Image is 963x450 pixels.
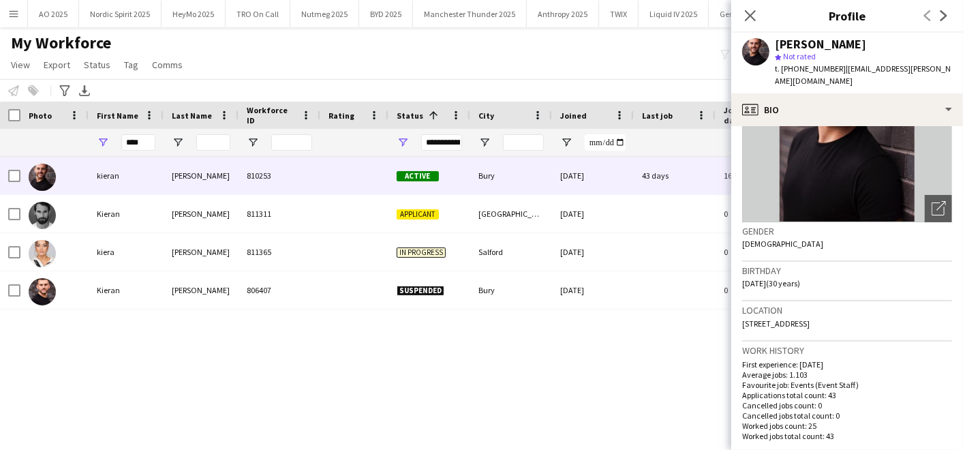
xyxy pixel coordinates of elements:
[775,38,866,50] div: [PERSON_NAME]
[29,110,52,121] span: Photo
[97,136,109,149] button: Open Filter Menu
[742,390,952,400] p: Applications total count: 43
[397,286,444,296] span: Suspended
[29,164,56,191] img: kieran Dean Hillam
[742,410,952,421] p: Cancelled jobs total count: 0
[742,380,952,390] p: Favourite job: Events (Event Staff)
[742,359,952,370] p: First experience: [DATE]
[78,56,116,74] a: Status
[89,195,164,232] div: Kieran
[152,59,183,71] span: Comms
[164,195,239,232] div: [PERSON_NAME]
[585,134,626,151] input: Joined Filter Input
[397,110,423,121] span: Status
[775,63,846,74] span: t. [PHONE_NUMBER]
[783,51,816,61] span: Not rated
[742,370,952,380] p: Average jobs: 1.103
[470,233,552,271] div: Salford
[247,136,259,149] button: Open Filter Menu
[742,318,810,329] span: [STREET_ADDRESS]
[162,1,226,27] button: HeyMo 2025
[44,59,70,71] span: Export
[397,247,446,258] span: In progress
[642,110,673,121] span: Last job
[38,56,76,74] a: Export
[239,157,320,194] div: 810253
[470,157,552,194] div: Bury
[397,136,409,149] button: Open Filter Menu
[79,1,162,27] button: Nordic Spirit 2025
[239,195,320,232] div: 811311
[147,56,188,74] a: Comms
[84,59,110,71] span: Status
[359,1,413,27] button: BYD 2025
[89,233,164,271] div: kiera
[775,63,951,86] span: | [EMAIL_ADDRESS][PERSON_NAME][DOMAIN_NAME]
[478,136,491,149] button: Open Filter Menu
[731,7,963,25] h3: Profile
[552,157,634,194] div: [DATE]
[397,171,439,181] span: Active
[397,209,439,220] span: Applicant
[742,225,952,237] h3: Gender
[599,1,639,27] button: TWIX
[5,56,35,74] a: View
[552,233,634,271] div: [DATE]
[634,157,716,194] div: 43 days
[172,136,184,149] button: Open Filter Menu
[121,134,155,151] input: First Name Filter Input
[11,33,111,53] span: My Workforce
[124,59,138,71] span: Tag
[527,1,599,27] button: Anthropy 2025
[742,265,952,277] h3: Birthday
[29,202,56,229] img: Kieran Gough
[478,110,494,121] span: City
[470,195,552,232] div: [GEOGRAPHIC_DATA]
[716,271,804,309] div: 0
[57,82,73,99] app-action-btn: Advanced filters
[239,233,320,271] div: 811365
[328,110,354,121] span: Rating
[196,134,230,151] input: Last Name Filter Input
[742,304,952,316] h3: Location
[164,271,239,309] div: [PERSON_NAME]
[560,110,587,121] span: Joined
[552,271,634,309] div: [DATE]
[164,233,239,271] div: [PERSON_NAME]
[119,56,144,74] a: Tag
[552,195,634,232] div: [DATE]
[742,431,952,441] p: Worked jobs total count: 43
[239,271,320,309] div: 806407
[226,1,290,27] button: TRO On Call
[742,239,823,249] span: [DEMOGRAPHIC_DATA]
[716,157,804,194] div: 16
[716,233,804,271] div: 0
[97,110,138,121] span: First Name
[709,1,776,27] button: Genesis 2025
[89,157,164,194] div: kieran
[172,110,212,121] span: Last Name
[716,195,804,232] div: 0
[413,1,527,27] button: Manchester Thunder 2025
[742,344,952,357] h3: Work history
[28,1,79,27] button: AO 2025
[742,278,800,288] span: [DATE] (30 years)
[271,134,312,151] input: Workforce ID Filter Input
[247,105,296,125] span: Workforce ID
[29,278,56,305] img: Kieran Hillam
[89,271,164,309] div: Kieran
[470,271,552,309] div: Bury
[925,195,952,222] div: Open photos pop-in
[503,134,544,151] input: City Filter Input
[164,157,239,194] div: [PERSON_NAME]
[742,400,952,410] p: Cancelled jobs count: 0
[11,59,30,71] span: View
[731,93,963,126] div: Bio
[29,240,56,267] img: kiera tolhurst
[290,1,359,27] button: Nutmeg 2025
[742,421,952,431] p: Worked jobs count: 25
[560,136,572,149] button: Open Filter Menu
[724,105,780,125] span: Jobs (last 90 days)
[76,82,93,99] app-action-btn: Export XLSX
[639,1,709,27] button: Liquid IV 2025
